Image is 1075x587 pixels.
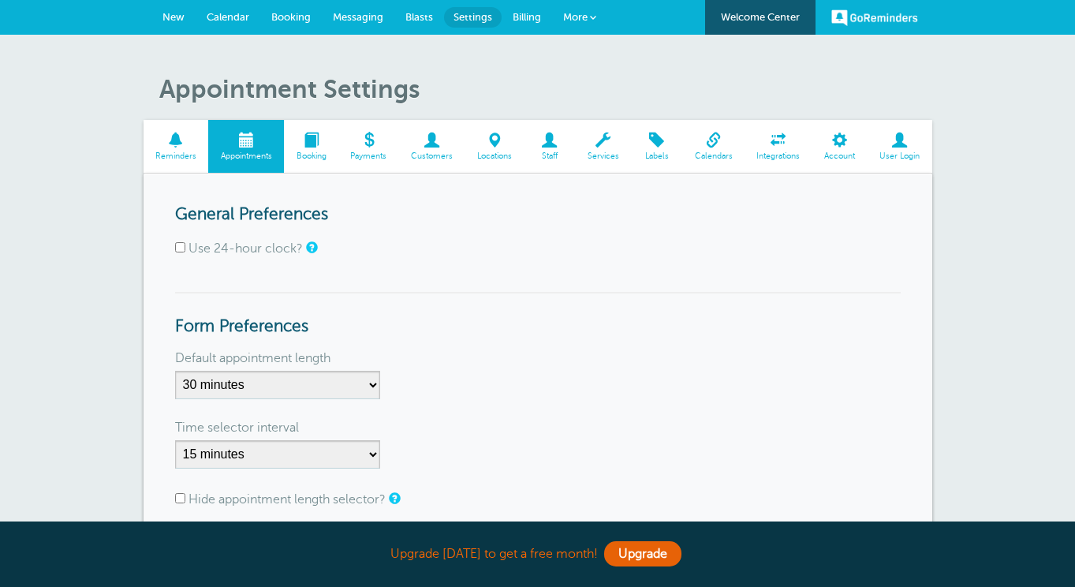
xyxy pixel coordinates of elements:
[752,151,804,161] span: Integrations
[631,120,682,173] a: Labels
[868,120,932,173] a: User Login
[524,120,575,173] a: Staff
[175,205,901,225] h3: General Preferences
[745,120,812,173] a: Integrations
[216,151,276,161] span: Appointments
[405,11,433,23] span: Blasts
[682,120,745,173] a: Calendars
[604,541,681,566] a: Upgrade
[144,120,209,173] a: Reminders
[690,151,737,161] span: Calendars
[292,151,330,161] span: Booking
[399,120,465,173] a: Customers
[639,151,674,161] span: Labels
[473,151,517,161] span: Locations
[306,242,315,252] a: Changes the appointment form time selector and the Calendar tab to a 24-hour clock. Your customer...
[407,151,457,161] span: Customers
[465,120,524,173] a: Locations
[175,346,330,371] label: Default appointment length
[162,11,185,23] span: New
[144,537,932,571] div: Upgrade [DATE] to get a free month!
[159,74,932,104] h1: Appointment Settings
[575,120,631,173] a: Services
[532,151,567,161] span: Staff
[346,151,391,161] span: Payments
[188,492,386,507] label: Hide appointment length selector?
[875,151,924,161] span: User Login
[188,241,303,256] label: Use 24-hour clock?
[151,151,201,161] span: Reminders
[338,120,399,173] a: Payments
[454,11,492,23] span: Settings
[444,7,502,28] a: Settings
[820,151,860,161] span: Account
[175,292,901,337] h3: Form Preferences
[207,11,249,23] span: Calendar
[271,11,311,23] span: Booking
[513,11,541,23] span: Billing
[175,415,299,440] label: Time selector interval
[812,120,868,173] a: Account
[284,120,338,173] a: Booking
[389,493,398,503] a: If appointment length is not relevant to you, check this box to hide the length selector on the a...
[563,11,588,23] span: More
[333,11,383,23] span: Messaging
[583,151,623,161] span: Services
